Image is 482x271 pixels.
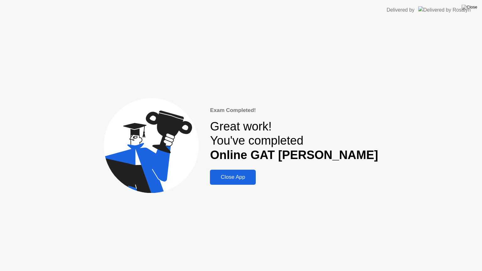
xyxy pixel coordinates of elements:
div: Exam Completed! [210,106,378,114]
div: Great work! You've completed [210,120,378,162]
img: Delivered by Rosalyn [418,6,471,13]
button: Close App [210,170,256,185]
div: Close App [212,174,254,180]
b: Online GAT [PERSON_NAME] [210,148,378,162]
img: Close [462,5,477,10]
div: Delivered by [387,6,415,14]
